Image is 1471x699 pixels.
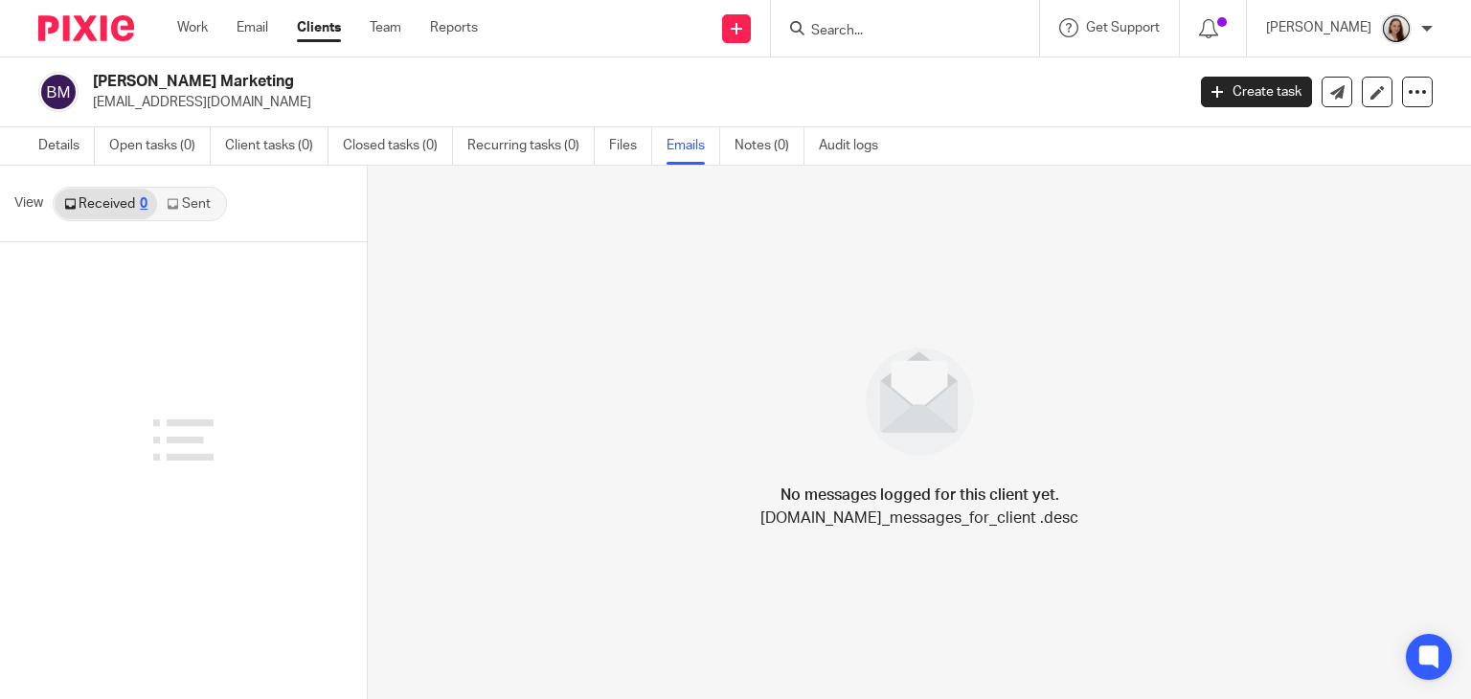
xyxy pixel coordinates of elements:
a: Work [177,18,208,37]
p: [PERSON_NAME] [1266,18,1371,37]
a: Audit logs [819,127,893,165]
a: Client tasks (0) [225,127,328,165]
h2: [PERSON_NAME] Marketing [93,72,957,92]
p: [EMAIL_ADDRESS][DOMAIN_NAME] [93,93,1172,112]
a: Received0 [55,189,157,219]
input: Search [809,23,982,40]
h4: No messages logged for this client yet. [781,484,1059,507]
a: Files [609,127,652,165]
span: View [14,193,43,214]
a: Closed tasks (0) [343,127,453,165]
a: Team [370,18,401,37]
a: Sent [157,189,224,219]
a: Recurring tasks (0) [467,127,595,165]
a: Clients [297,18,341,37]
a: Reports [430,18,478,37]
div: 0 [140,197,147,211]
a: Notes (0) [735,127,804,165]
a: Create task [1201,77,1312,107]
p: [DOMAIN_NAME]_messages_for_client .desc [760,507,1078,530]
img: svg%3E [38,72,79,112]
img: Pixie [38,15,134,41]
a: Email [237,18,268,37]
a: Details [38,127,95,165]
img: Profile.png [1381,13,1412,44]
a: Emails [667,127,720,165]
span: Get Support [1086,21,1160,34]
img: image [853,335,986,468]
a: Open tasks (0) [109,127,211,165]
